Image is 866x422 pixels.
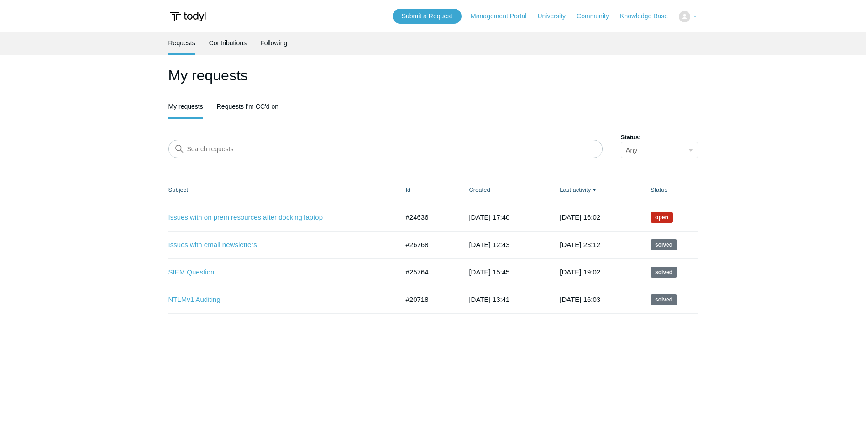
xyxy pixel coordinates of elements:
a: Last activity▼ [560,186,591,193]
a: Issues with on prem resources after docking laptop [168,212,385,223]
time: 2025-08-17T16:02:14+00:00 [560,213,600,221]
td: #24636 [397,204,460,231]
a: Management Portal [471,11,535,21]
a: NTLMv1 Auditing [168,295,385,305]
a: Knowledge Base [620,11,677,21]
span: This request has been solved [651,267,677,278]
a: Issues with email newsletters [168,240,385,250]
input: Search requests [168,140,603,158]
a: Requests [168,32,195,53]
th: Status [641,176,698,204]
h1: My requests [168,64,698,86]
span: This request has been solved [651,294,677,305]
time: 2024-11-04T16:03:12+00:00 [560,295,600,303]
td: #26768 [397,231,460,258]
a: Community [577,11,618,21]
a: Following [260,32,287,53]
time: 2025-07-17T19:02:15+00:00 [560,268,600,276]
a: Contributions [209,32,247,53]
th: Subject [168,176,397,204]
td: #20718 [397,286,460,313]
a: My requests [168,96,203,117]
time: 2025-07-26T12:43:09+00:00 [469,241,509,248]
img: Todyl Support Center Help Center home page [168,8,207,25]
a: Created [469,186,490,193]
time: 2025-06-27T15:45:57+00:00 [469,268,509,276]
a: Requests I'm CC'd on [217,96,278,117]
time: 2024-10-13T13:41:14+00:00 [469,295,509,303]
th: Id [397,176,460,204]
span: We are working on a response for you [651,212,673,223]
a: Submit a Request [393,9,462,24]
a: SIEM Question [168,267,385,278]
a: University [537,11,574,21]
td: #25764 [397,258,460,286]
time: 2025-05-01T17:40:54+00:00 [469,213,509,221]
span: This request has been solved [651,239,677,250]
label: Status: [621,133,698,142]
span: ▼ [592,186,597,193]
time: 2025-08-06T23:12:02+00:00 [560,241,600,248]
